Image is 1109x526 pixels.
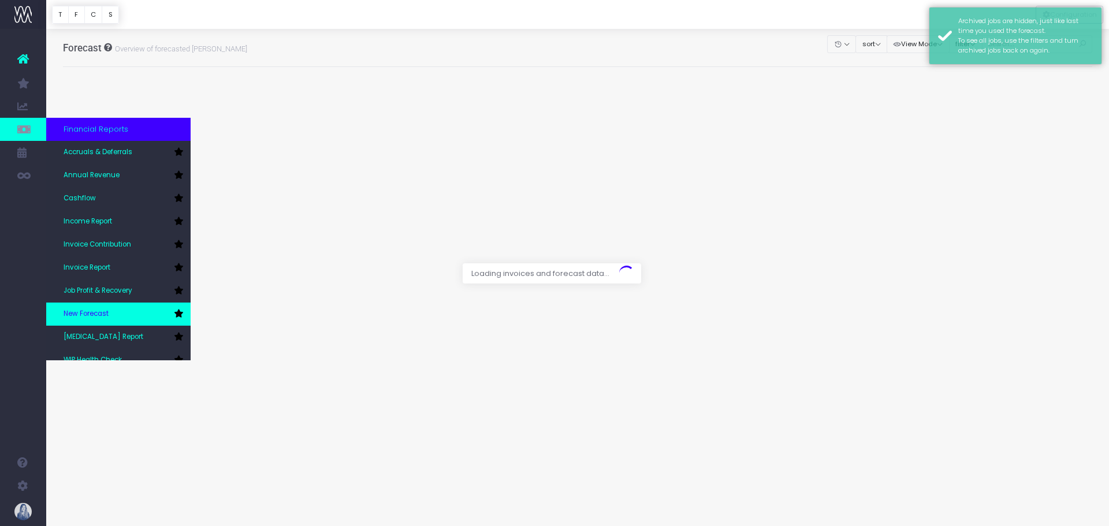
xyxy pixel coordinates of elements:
[64,309,109,319] span: New Forecast
[46,303,191,326] a: New Forecast
[64,124,128,135] span: Financial Reports
[64,217,112,227] span: Income Report
[46,210,191,233] a: Income Report
[1036,6,1103,24] div: Vertical button group
[46,256,191,279] a: Invoice Report
[64,286,132,296] span: Job Profit & Recovery
[46,141,191,164] a: Accruals & Deferrals
[102,6,119,24] button: S
[64,193,96,204] span: Cashflow
[52,6,69,24] button: T
[68,6,85,24] button: F
[64,170,120,181] span: Annual Revenue
[46,326,191,349] a: [MEDICAL_DATA] Report
[64,240,131,250] span: Invoice Contribution
[64,355,122,365] span: WIP Health Check
[46,233,191,256] a: Invoice Contribution
[46,279,191,303] a: Job Profit & Recovery
[84,6,103,24] button: C
[64,332,143,342] span: [MEDICAL_DATA] Report
[958,16,1093,55] div: Archived jobs are hidden, just like last time you used the forecast. To see all jobs, use the fil...
[46,187,191,210] a: Cashflow
[1036,6,1103,24] button: Configuration
[463,263,618,284] span: Loading invoices and forecast data...
[52,6,119,24] div: Vertical button group
[46,164,191,187] a: Annual Revenue
[64,147,132,158] span: Accruals & Deferrals
[64,263,110,273] span: Invoice Report
[14,503,32,520] img: images/default_profile_image.png
[46,349,191,372] a: WIP Health Check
